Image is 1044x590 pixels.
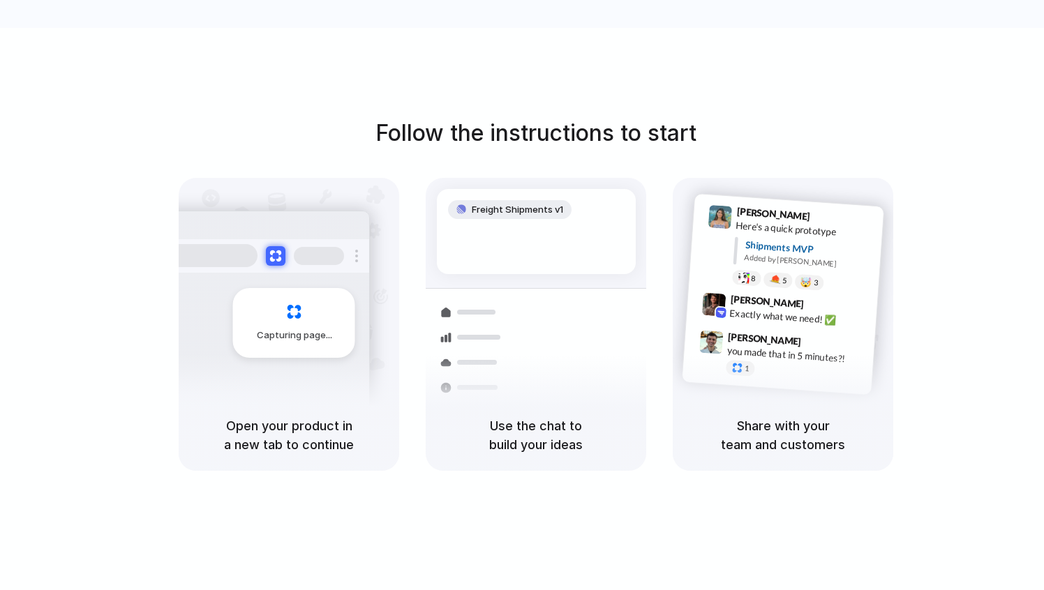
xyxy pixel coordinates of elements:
[472,203,563,217] span: Freight Shipments v1
[782,276,787,284] span: 5
[726,343,866,367] div: you made that in 5 minutes?!
[814,210,843,227] span: 9:41 AM
[744,252,872,272] div: Added by [PERSON_NAME]
[689,416,877,454] h5: Share with your team and customers
[729,305,869,329] div: Exactly what we need! ✅
[745,365,750,372] span: 1
[375,116,696,150] h1: Follow the instructions to start
[736,218,875,241] div: Here's a quick prototype
[728,328,802,349] span: [PERSON_NAME]
[805,335,834,352] span: 9:47 AM
[800,277,812,287] div: 🤯
[814,279,819,287] span: 3
[195,416,382,454] h5: Open your product in a new tab to continue
[751,274,756,282] span: 8
[745,237,874,260] div: Shipments MVP
[730,291,804,311] span: [PERSON_NAME]
[808,298,837,315] span: 9:42 AM
[736,204,810,224] span: [PERSON_NAME]
[442,416,629,454] h5: Use the chat to build your ideas
[257,328,334,342] span: Capturing page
